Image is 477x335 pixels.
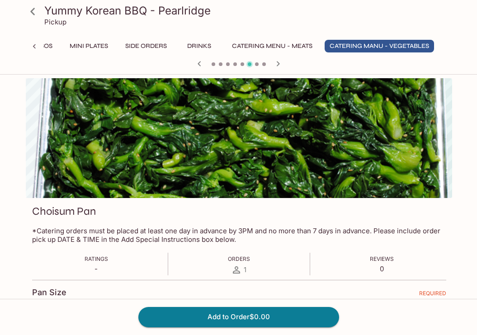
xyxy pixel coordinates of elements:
p: 0 [370,264,394,273]
button: Side Orders [120,40,172,52]
button: Catering Menu - Meats [227,40,317,52]
p: *Catering orders must be placed at least one day in advance by 3PM and no more than 7 days in adv... [32,226,446,244]
div: Choisum Pan [26,78,453,198]
button: Mini Plates [65,40,113,52]
span: Ratings [85,255,108,262]
span: Reviews [370,255,394,262]
span: 1 [244,265,246,274]
button: Add to Order$0.00 [138,307,339,327]
p: Pickup [44,18,66,26]
h3: Choisum Pan [32,204,96,218]
h4: Pan Size [32,288,66,297]
h3: Yummy Korean BBQ - Pearlridge [44,4,449,18]
span: REQUIRED [419,290,446,300]
button: Drinks [179,40,220,52]
span: Orders [228,255,250,262]
button: Catering Manu - Vegetables [325,40,434,52]
p: - [85,264,108,273]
